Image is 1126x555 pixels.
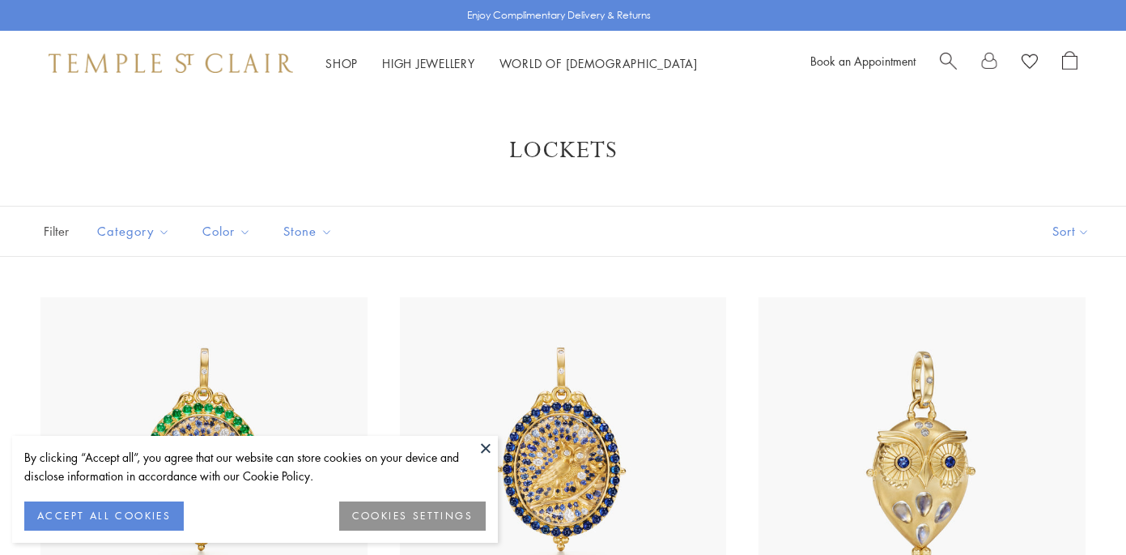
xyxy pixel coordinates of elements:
p: Enjoy Complimentary Delivery & Returns [467,7,651,23]
a: Open Shopping Bag [1062,51,1077,75]
h1: Lockets [65,136,1061,165]
button: Stone [271,213,345,250]
nav: Main navigation [325,53,698,74]
button: COOKIES SETTINGS [339,502,486,531]
div: By clicking “Accept all”, you agree that our website can store cookies on your device and disclos... [24,448,486,485]
img: Temple St. Clair [49,53,293,73]
button: Category [85,213,182,250]
a: High JewelleryHigh Jewellery [382,55,475,71]
a: Book an Appointment [810,53,916,69]
a: World of [DEMOGRAPHIC_DATA]World of [DEMOGRAPHIC_DATA] [499,55,698,71]
button: ACCEPT ALL COOKIES [24,502,184,531]
a: ShopShop [325,55,358,71]
button: Color [190,213,263,250]
button: Show sort by [1016,207,1126,256]
a: View Wishlist [1022,51,1038,75]
span: Category [89,221,182,241]
a: Search [940,51,957,75]
span: Color [194,221,263,241]
span: Stone [275,221,345,241]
